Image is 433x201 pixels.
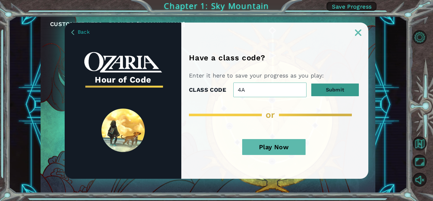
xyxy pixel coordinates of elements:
h1: Have a class code? [189,53,267,62]
img: whiteOzariaWordmark.png [84,52,162,73]
label: CLASS CODE [189,85,226,95]
span: or [266,110,275,120]
button: Submit [311,84,359,96]
span: Back [78,29,90,35]
img: ExitButton_Dusk.png [355,30,361,36]
img: SpiritLandReveal.png [101,109,145,152]
button: Play Now [242,139,306,155]
h3: Hour of Code [84,73,162,87]
img: BackArrow_Dusk.png [71,30,74,35]
p: Enter it here to save your progress as you play: [189,72,326,79]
